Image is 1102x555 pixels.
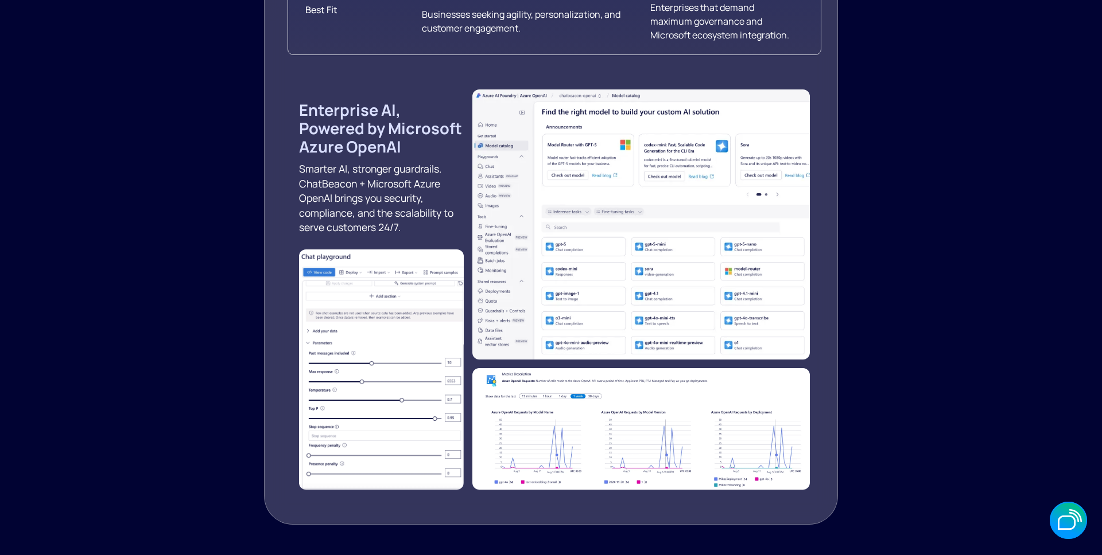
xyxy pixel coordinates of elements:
[299,162,464,235] p: Smarter AI, stronger guardrails. ChatBeacon + Microsoft Azure OpenAI brings you security, complia...
[472,368,810,490] img: Azure Stats
[299,101,464,156] h3: Enterprise AI, Powered by Microsoft Azure OpenAI
[299,249,464,489] img: Chatbeacon Chat Playground with Azure
[305,1,416,19] div: Best Fit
